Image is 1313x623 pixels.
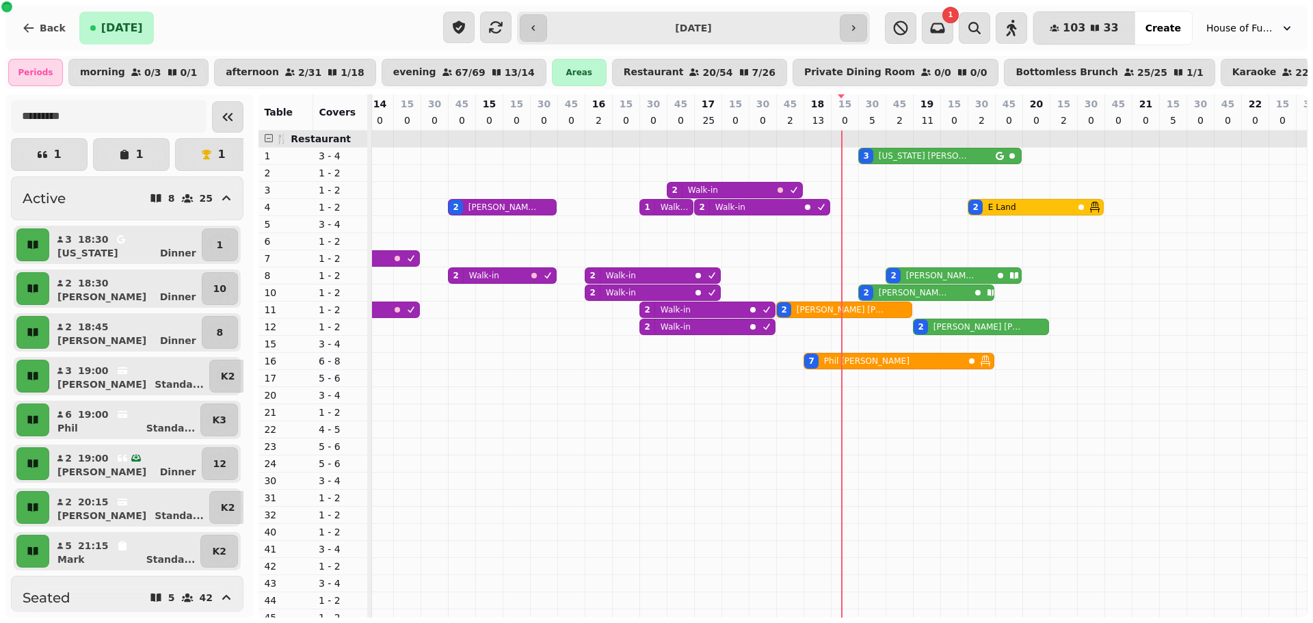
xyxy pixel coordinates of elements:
button: House of Fu Manchester [1198,16,1302,40]
p: 32 [264,508,308,522]
p: 0 [1222,114,1233,127]
button: 10333 [1033,12,1135,44]
p: [PERSON_NAME] [PERSON_NAME] [797,304,886,315]
div: 2 [918,321,923,332]
button: 1 [93,138,170,171]
p: 1 - 2 [319,303,362,317]
p: Walk-in [661,304,691,315]
p: Walk-in [688,185,718,196]
p: 15 [838,97,851,111]
p: 1 - 2 [319,166,362,180]
p: 1 - 2 [319,491,362,505]
p: 42 [200,593,213,602]
p: 0 [757,114,768,127]
p: 0 [483,114,494,127]
button: 619:00PhilStanda... [52,403,198,436]
p: 16 [592,97,605,111]
p: 21 [264,406,308,419]
p: Standa ... [155,509,204,522]
p: Dinner [160,246,196,260]
p: 12 [264,320,308,334]
button: 10 [202,272,238,305]
button: Restaurant20/547/26 [612,59,787,86]
button: morning0/30/1 [68,59,209,86]
button: K2 [209,360,247,393]
button: [DATE] [79,12,154,44]
p: 17 [264,371,308,385]
p: Dinner [160,334,196,347]
p: 1 - 2 [319,235,362,248]
div: 2 [453,270,458,281]
p: 7 [264,252,308,265]
p: 18:45 [78,320,109,334]
span: Table [264,107,293,118]
p: [PERSON_NAME] [57,290,146,304]
p: 45 [455,97,468,111]
button: 521:15MarkStanda... [52,535,198,568]
p: 1 - 2 [319,252,362,265]
button: 218:45[PERSON_NAME]Dinner [52,316,199,349]
p: 1 - 2 [319,286,362,300]
button: Create [1135,12,1192,44]
button: 319:00[PERSON_NAME]Standa... [52,360,207,393]
h2: Seated [23,588,70,607]
p: 30 [264,474,308,488]
p: 45 [1112,97,1125,111]
span: 103 [1063,23,1085,34]
p: 15 [510,97,523,111]
button: 220:15[PERSON_NAME]Standa... [52,491,207,524]
p: [PERSON_NAME] [57,465,146,479]
p: 5 - 6 [319,440,362,453]
div: Areas [552,59,607,86]
p: 15 [264,337,308,351]
p: Standa ... [146,553,196,566]
h2: Active [23,189,66,208]
p: 1 [216,238,223,252]
button: Active825 [11,176,243,220]
button: K3 [200,403,238,436]
p: [PERSON_NAME] [57,509,146,522]
p: 30 [1194,97,1207,111]
p: 0 [1140,114,1151,127]
button: 1 [11,138,88,171]
p: 3 - 4 [319,542,362,556]
p: 3 - 4 [319,217,362,231]
p: 20 [264,388,308,402]
p: 16 [264,354,308,368]
p: 3 - 4 [319,388,362,402]
p: 30 [428,97,441,111]
p: 30 [756,97,769,111]
p: 30 [1085,97,1098,111]
p: 19:00 [78,364,109,377]
p: 20 [1030,97,1043,111]
p: 0 [1031,114,1042,127]
p: [PERSON_NAME] Brookes [468,202,538,213]
p: Walk-in [661,202,690,213]
p: 24 [264,457,308,470]
p: Dinner [160,290,196,304]
p: 1 - 2 [319,508,362,522]
p: 8 [168,194,175,203]
p: K2 [212,544,226,558]
button: K2 [209,491,247,524]
p: 1 [53,149,61,160]
p: evening [393,67,436,78]
p: 25 / 25 [1137,68,1167,77]
p: 0 [1277,114,1288,127]
span: [DATE] [101,23,143,34]
p: 0 [401,114,412,127]
p: 0 [730,114,741,127]
p: Standa ... [146,421,196,435]
button: Collapse sidebar [212,101,243,133]
button: 12 [202,447,238,480]
p: 20 / 54 [702,68,732,77]
div: 2 [890,270,896,281]
p: 15 [401,97,414,111]
p: 19 [920,97,933,111]
p: 0 [1113,114,1124,127]
span: 🍴 Restaurant [276,133,351,144]
p: 22 [264,423,308,436]
button: Seated542 [11,576,243,620]
p: 0 [1085,114,1096,127]
p: 1 / 1 [1186,68,1204,77]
